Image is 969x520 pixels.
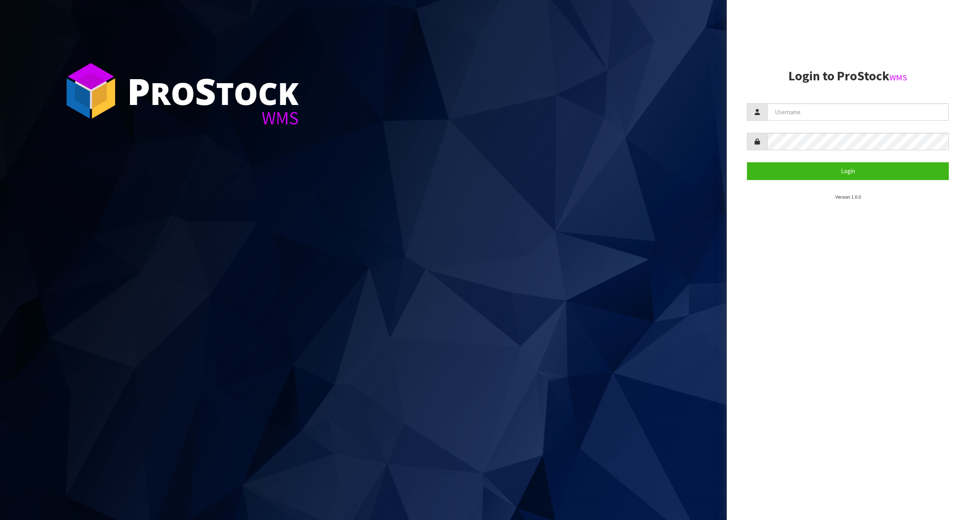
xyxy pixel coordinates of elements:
div: WMS [127,109,299,127]
span: P [127,66,150,115]
span: S [195,66,216,115]
div: ro tock [127,73,299,109]
small: WMS [889,72,907,83]
button: Login [747,162,949,180]
input: Username [767,103,949,121]
img: ProStock Cube [61,61,121,121]
h2: Login to ProStock [747,69,949,83]
small: Version 1.0.0 [835,194,861,200]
